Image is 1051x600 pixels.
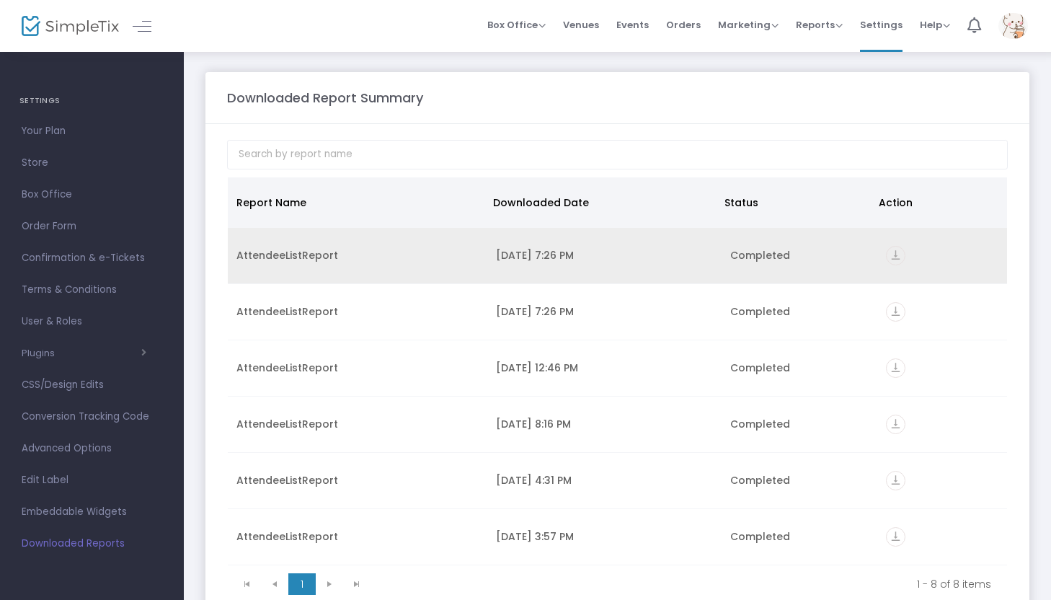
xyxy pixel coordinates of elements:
i: vertical_align_bottom [886,358,905,378]
span: Help [920,18,950,32]
div: Completed [730,248,869,262]
span: Embeddable Widgets [22,503,162,521]
span: Order Form [22,217,162,236]
span: Downloaded Reports [22,534,162,553]
div: AttendeeListReport [236,417,479,431]
div: Completed [730,529,869,544]
div: Completed [730,417,869,431]
span: Events [616,6,649,43]
span: Reports [796,18,843,32]
h4: SETTINGS [19,87,164,115]
span: Venues [563,6,599,43]
m-panel-title: Downloaded Report Summary [227,88,423,107]
div: Completed [730,361,869,375]
i: vertical_align_bottom [886,471,905,490]
span: Marketing [718,18,779,32]
span: Terms & Conditions [22,281,162,299]
span: Conversion Tracking Code [22,407,162,426]
div: https://go.SimpleTix.com/2i9iu [886,358,998,378]
input: Search by report name [227,140,1008,169]
a: vertical_align_bottom [886,475,905,490]
span: Edit Label [22,471,162,490]
i: vertical_align_bottom [886,302,905,322]
div: Completed [730,473,869,487]
th: Status [716,177,870,228]
a: vertical_align_bottom [886,363,905,377]
div: AttendeeListReport [236,248,479,262]
th: Action [870,177,998,228]
div: https://go.SimpleTix.com/1l13g [886,527,998,547]
div: https://go.SimpleTix.com/5k35u [886,471,998,490]
div: Completed [730,304,869,319]
span: Box Office [22,185,162,204]
a: vertical_align_bottom [886,531,905,546]
a: vertical_align_bottom [886,250,905,265]
span: CSS/Design Edits [22,376,162,394]
div: 8/10/2025 4:31 PM [496,473,712,487]
div: 8/10/2025 3:57 PM [496,529,712,544]
button: Plugins [22,348,146,359]
kendo-pager-info: 1 - 8 of 8 items [381,577,991,591]
span: Confirmation & e-Tickets [22,249,162,268]
div: 8/20/2025 7:26 PM [496,248,712,262]
div: 8/20/2025 7:26 PM [496,304,712,319]
div: AttendeeListReport [236,304,479,319]
i: vertical_align_bottom [886,527,905,547]
th: Downloaded Date [484,177,716,228]
div: AttendeeListReport [236,361,479,375]
span: Your Plan [22,122,162,141]
div: AttendeeListReport [236,529,479,544]
span: Advanced Options [22,439,162,458]
span: User & Roles [22,312,162,331]
div: https://go.SimpleTix.com/lfwfc [886,302,998,322]
a: vertical_align_bottom [886,306,905,321]
i: vertical_align_bottom [886,415,905,434]
span: Orders [666,6,701,43]
a: vertical_align_bottom [886,419,905,433]
span: Store [22,154,162,172]
th: Report Name [228,177,484,228]
span: Page 1 [288,573,316,595]
span: Box Office [487,18,546,32]
div: 8/12/2025 8:16 PM [496,417,712,431]
div: https://go.SimpleTix.com/vn8am [886,415,998,434]
div: AttendeeListReport [236,473,479,487]
span: Settings [860,6,903,43]
div: Data table [228,177,1007,567]
div: https://go.SimpleTix.com/gepz7 [886,246,998,265]
i: vertical_align_bottom [886,246,905,265]
div: 8/15/2025 12:46 PM [496,361,712,375]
